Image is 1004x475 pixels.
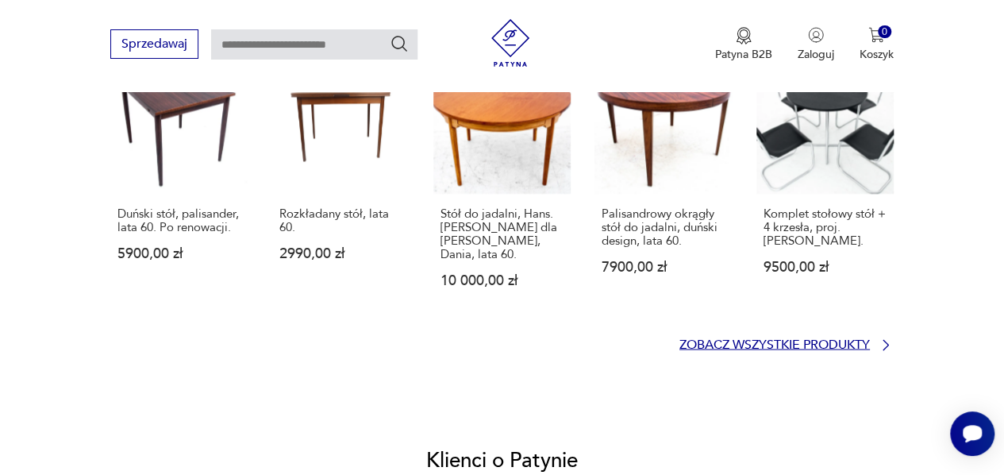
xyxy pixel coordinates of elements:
p: Komplet stołowy stół + 4 krzesła, proj. [PERSON_NAME]. [764,207,887,247]
p: Patyna B2B [715,47,772,62]
img: Ikona koszyka [868,27,884,43]
p: Stół do jadalni, Hans. [PERSON_NAME] dla [PERSON_NAME], Dania, lata 60. [440,207,564,261]
button: Patyna B2B [715,27,772,62]
a: Palisandrowy okrągły stół do jadalni, duński design, lata 60.Palisandrowy okrągły stół do jadalni... [594,56,732,317]
p: 7900,00 zł [602,260,725,273]
p: Koszyk [860,47,894,62]
p: 9500,00 zł [764,260,887,273]
img: Patyna - sklep z meblami i dekoracjami vintage [487,19,534,67]
img: Ikona medalu [736,27,752,44]
a: Rozkładany stół, lata 60.Rozkładany stół, lata 60.2990,00 zł [271,56,409,317]
iframe: Smartsupp widget button [950,411,994,456]
a: Zobacz wszystkie produkty [679,337,894,353]
a: Komplet stołowy stół + 4 krzesła, proj. Mart Stam.Komplet stołowy stół + 4 krzesła, proj. [PERSON... [756,56,894,317]
button: Sprzedawaj [110,29,198,59]
p: Zaloguj [798,47,834,62]
h2: Klienci o Patynie [426,446,578,473]
button: 0Koszyk [860,27,894,62]
p: Duński stół, palisander, lata 60. Po renowacji. [117,207,240,234]
p: Zobacz wszystkie produkty [679,339,870,349]
p: Rozkładany stół, lata 60. [279,207,402,234]
button: Zaloguj [798,27,834,62]
a: Ikona medaluPatyna B2B [715,27,772,62]
p: Palisandrowy okrągły stół do jadalni, duński design, lata 60. [602,207,725,247]
a: KlasykStół do jadalni, Hans. J. Wegner dla Johannes Hansen, Dania, lata 60.Stół do jadalni, Hans.... [433,56,571,317]
button: Szukaj [390,34,409,53]
img: Ikonka użytkownika [808,27,824,43]
a: Sprzedawaj [110,40,198,51]
p: 2990,00 zł [279,246,402,260]
p: 5900,00 zł [117,246,240,260]
a: Duński stół, palisander, lata 60. Po renowacji.Duński stół, palisander, lata 60. Po renowacji.590... [110,56,248,317]
p: 10 000,00 zł [440,273,564,287]
div: 0 [878,25,891,39]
